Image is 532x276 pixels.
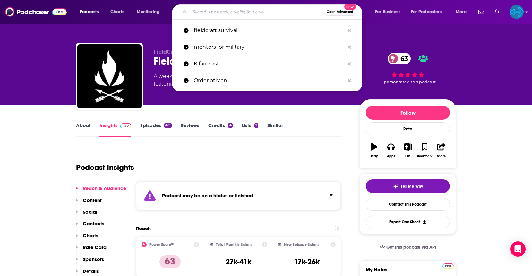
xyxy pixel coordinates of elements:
button: Sponsors [76,256,104,268]
section: Click to expand status details [136,181,341,210]
a: Reviews [181,122,199,137]
button: Show profile menu [510,5,524,19]
div: Play [371,154,378,158]
span: rated this podcast [399,80,436,84]
img: Podchaser Pro [120,123,131,128]
h2: Total Monthly Listens [216,242,252,247]
a: mentors for military [172,39,362,56]
button: open menu [371,7,408,17]
button: Open AdvancedNew [324,8,356,16]
a: fieldcraft survival [172,22,362,39]
button: open menu [407,7,451,17]
button: Follow [366,106,450,120]
span: Get this podcast via API [386,245,436,250]
div: Apps [387,154,395,158]
button: Play [366,139,382,162]
span: New [344,4,356,10]
div: 4 [228,123,232,128]
a: InsightsPodchaser Pro [99,122,131,137]
button: Content [76,197,102,209]
a: Order of Man [172,72,362,89]
p: Order of Man [194,72,344,89]
span: Monitoring [137,7,159,16]
strong: Podcast may be on a hiatus or finished [162,193,253,199]
div: Bookmark [417,154,432,158]
button: List [399,139,416,162]
span: 1 person [381,80,399,84]
img: tell me why sparkle [393,184,398,189]
button: Contacts [76,220,104,232]
a: Episodes461 [140,122,172,137]
div: 63 1 personrated this podcast [360,49,456,89]
div: 461 [164,123,172,128]
button: open menu [132,7,168,17]
h3: 27k-41k [226,257,251,267]
button: Reach & Audience [76,185,126,197]
span: Open Advanced [327,10,353,13]
div: 2 [254,123,258,128]
a: Credits4 [208,122,232,137]
button: open menu [75,7,107,17]
a: Get this podcast via API [374,239,441,255]
p: Details [83,268,99,274]
a: Lists2 [242,122,258,137]
p: Sponsors [83,256,104,262]
p: 63 [159,255,181,268]
div: Rate [366,122,450,135]
a: Similar [267,122,283,137]
img: User Profile [510,5,524,19]
p: Rate Card [83,244,107,250]
h2: Reach [136,225,151,231]
button: open menu [451,7,475,17]
h2: Power Score™ [149,242,174,247]
a: 63 [388,53,411,64]
a: Kifarucast [172,56,362,72]
p: Charts [83,232,98,238]
button: Social [76,209,97,221]
span: For Podcasters [411,7,442,16]
button: Export One-Sheet [366,216,450,228]
p: Kifarucast [194,56,344,72]
button: Bookmark [416,139,433,162]
button: Rate Card [76,244,107,256]
button: Apps [382,139,399,162]
div: A weekly podcast [154,73,339,88]
button: tell me why sparkleTell Me Why [366,179,450,193]
div: Share [437,154,446,158]
img: Fieldcraft Survival [77,44,142,108]
button: Charts [76,232,98,244]
a: Charts [106,7,128,17]
span: Charts [110,7,124,16]
span: Tell Me Why [401,184,423,189]
p: mentors for military [194,39,344,56]
p: Reach & Audience [83,185,126,191]
a: Show notifications dropdown [492,6,502,17]
a: Show notifications dropdown [476,6,487,17]
p: Content [83,197,102,203]
a: About [76,122,90,137]
span: More [456,7,467,16]
span: FieldCraft Survival [154,49,204,55]
span: 63 [394,53,411,64]
div: Search podcasts, credits, & more... [178,4,368,19]
input: Search podcasts, credits, & more... [190,7,324,17]
p: Social [83,209,97,215]
span: For Business [375,7,400,16]
img: Podchaser Pro [442,263,454,269]
p: Contacts [83,220,104,227]
img: Podchaser - Follow, Share and Rate Podcasts [5,6,67,18]
span: Podcasts [80,7,99,16]
h2: New Episode Listens [284,242,319,247]
a: Pro website [442,263,454,269]
div: Open Intercom Messenger [510,241,526,257]
span: Logged in as backbonemedia [510,5,524,19]
a: Contact This Podcast [366,198,450,211]
h1: Podcast Insights [76,163,134,172]
button: Share [433,139,450,162]
p: fieldcraft survival [194,22,344,39]
div: List [405,154,410,158]
span: featuring [154,80,339,88]
h3: 17k-26k [294,257,320,267]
